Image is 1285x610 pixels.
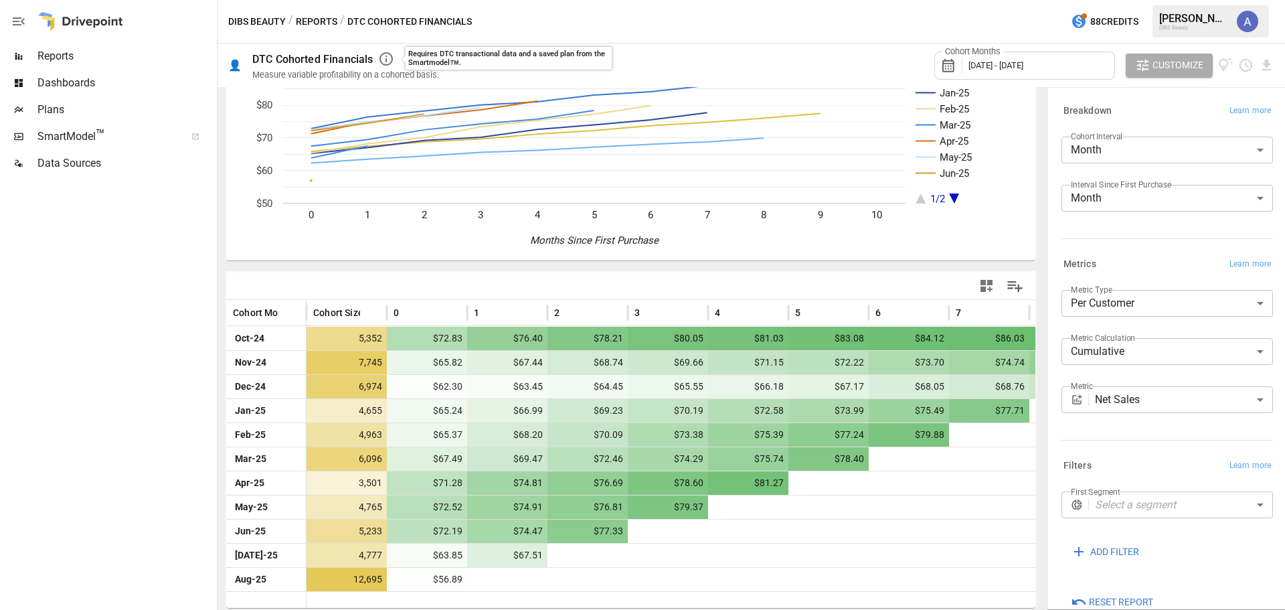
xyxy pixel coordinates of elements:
text: Feb-25 [940,103,969,115]
div: Requires DTC transactional data and a saved plan from the Smartmodel™️. [408,50,609,67]
span: Feb-25 [233,423,299,447]
span: Jun-25 [233,520,299,543]
span: $72.22 [795,351,866,374]
span: $79.88 [875,423,946,447]
span: [DATE] - [DATE] [968,60,1023,70]
text: 8 [761,209,766,221]
span: 4,655 [313,399,384,423]
span: $56.89 [394,568,464,591]
button: Schedule report [1238,58,1254,73]
div: Alex Knight [1237,11,1258,32]
span: Learn more [1229,459,1271,473]
button: DIBS Beauty [228,13,286,30]
span: $65.82 [394,351,464,374]
svg: A chart. [226,19,1025,260]
text: Months Since First Purchase [530,234,659,246]
span: $76.69 [554,471,625,495]
span: Reports [37,48,214,64]
button: Sort [361,303,380,322]
span: $75.49 [875,399,946,423]
span: $67.49 [394,447,464,471]
text: Apr-25 [940,135,968,147]
text: 6 [648,209,653,221]
span: Customize [1152,57,1203,74]
button: Sort [280,303,299,322]
span: $69.47 [474,447,545,471]
span: $74.81 [474,471,545,495]
button: 88Credits [1065,9,1144,34]
div: 👤 [228,59,242,72]
button: Sort [962,303,981,322]
button: Manage Columns [1000,271,1030,301]
span: Plans [37,102,214,118]
span: $77.71 [956,399,1027,423]
h6: Breakdown [1063,104,1112,119]
span: $69.23 [554,399,625,423]
label: Metric [1071,380,1093,392]
span: Learn more [1229,258,1271,271]
div: Cumulative [1061,338,1273,365]
span: ™ [96,127,105,143]
span: 2 [554,306,560,319]
text: 2 [422,209,427,221]
span: $74.91 [474,495,545,519]
span: $71.28 [394,471,464,495]
span: Apr-25 [233,471,299,495]
text: $50 [256,198,272,210]
span: $65.24 [394,399,464,423]
span: $66.18 [715,375,786,398]
button: Sort [561,303,580,322]
h6: Filters [1063,459,1092,473]
span: $69.66 [634,351,705,374]
div: Month [1061,137,1273,163]
span: $74.74 [956,351,1027,374]
button: Reports [296,13,337,30]
span: 6 [875,306,881,319]
text: 7 [705,209,710,221]
span: $72.52 [394,495,464,519]
span: $63.45 [474,375,545,398]
span: 7,745 [313,351,384,374]
label: Cohort Months [942,46,1004,58]
span: $70.09 [554,423,625,447]
text: Mar-25 [940,119,970,131]
em: Select a segment [1095,498,1176,511]
span: 12,695 [313,568,384,591]
span: 0 [394,306,399,319]
span: $78.60 [634,471,705,495]
span: Aug-25 [233,568,299,591]
span: $79.37 [634,495,705,519]
span: $72.83 [394,327,464,350]
span: [DATE]-25 [233,544,299,567]
span: 88 Credits [1090,13,1138,30]
span: 4,777 [313,544,384,567]
span: Dashboards [37,75,214,91]
span: $75.39 [715,423,786,447]
span: 7 [956,306,961,319]
span: $77.24 [795,423,866,447]
span: $71.15 [715,351,786,374]
text: Jun-25 [940,167,969,179]
span: 5 [795,306,800,319]
label: First Segment [1071,486,1120,498]
text: 0 [309,209,314,221]
button: View documentation [1218,54,1233,78]
span: $68.20 [474,423,545,447]
span: Mar-25 [233,447,299,471]
div: / [288,13,293,30]
span: $68.74 [554,351,625,374]
text: Jan-25 [940,87,969,99]
div: Month [1061,185,1273,212]
span: 5,352 [313,327,384,350]
span: Data Sources [37,155,214,171]
span: $63.85 [394,544,464,567]
span: $74.29 [634,447,705,471]
span: $67.51 [474,544,545,567]
span: $72.46 [554,447,625,471]
span: 3,501 [313,471,384,495]
span: $78.21 [554,327,625,350]
span: $73.70 [875,351,946,374]
span: $68.76 [956,375,1027,398]
span: $70.19 [634,399,705,423]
